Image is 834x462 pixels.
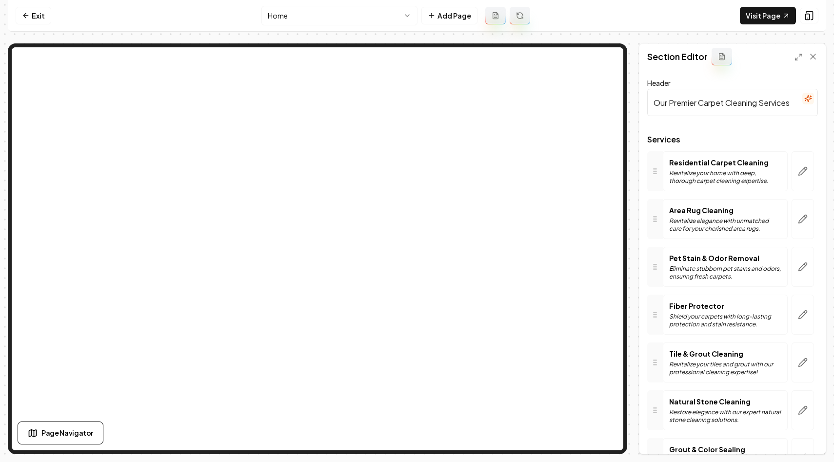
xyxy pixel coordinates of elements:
button: Add admin page prompt [485,7,506,24]
button: Regenerate page [510,7,530,24]
p: Revitalize your home with deep, thorough carpet cleaning expertise. [669,169,781,185]
p: Revitalize elegance with unmatched care for your cherished area rugs. [669,217,781,233]
p: Residential Carpet Cleaning [669,158,781,167]
input: Header [647,89,818,116]
button: Page Navigator [18,422,103,444]
button: Add admin section prompt [712,48,732,65]
span: Page Navigator [41,428,93,438]
p: Area Rug Cleaning [669,205,781,215]
p: Shield your carpets with long-lasting protection and stain resistance. [669,313,781,328]
p: Revitalize your tiles and grout with our professional cleaning expertise! [669,361,781,376]
p: Tile & Grout Cleaning [669,349,781,359]
p: Pet Stain & Odor Removal [669,253,781,263]
p: Natural Stone Cleaning [669,397,781,406]
p: Eliminate stubborn pet stains and odors, ensuring fresh carpets. [669,265,781,281]
p: Grout & Color Sealing [669,444,781,454]
button: Add Page [421,7,477,24]
p: Restore elegance with our expert natural stone cleaning solutions. [669,408,781,424]
h2: Section Editor [647,50,708,63]
a: Visit Page [740,7,796,24]
a: Exit [16,7,51,24]
p: Fiber Protector [669,301,781,311]
label: Header [647,79,671,87]
span: Services [647,136,818,143]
